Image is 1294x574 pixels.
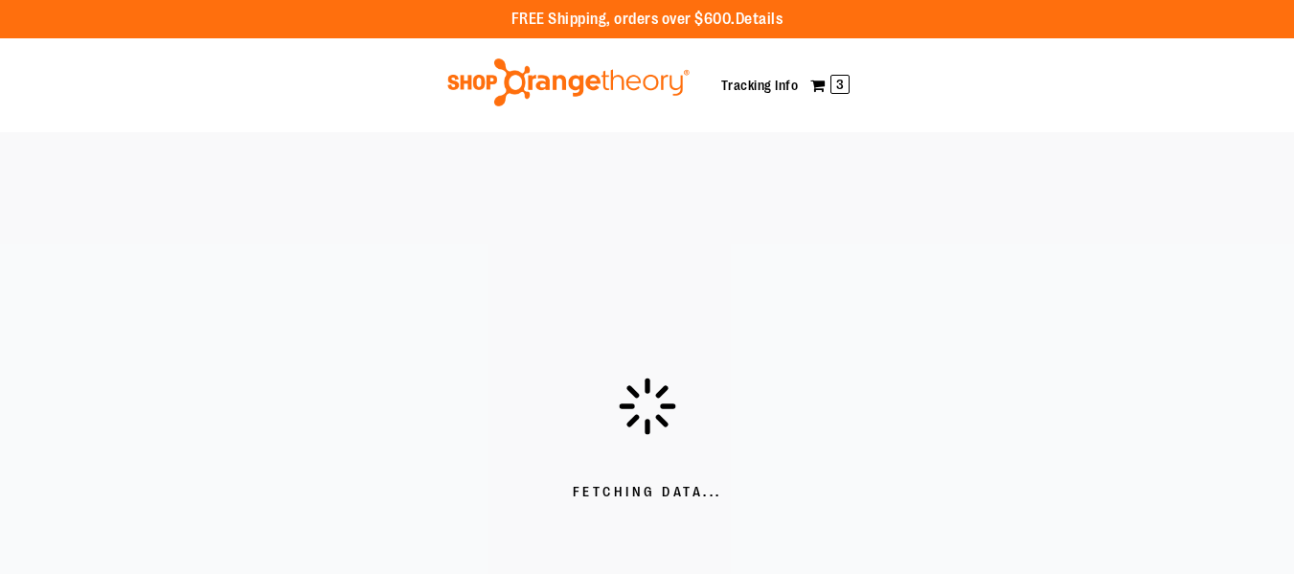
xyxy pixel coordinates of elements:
[511,9,783,31] p: FREE Shipping, orders over $600.
[573,483,722,502] span: Fetching Data...
[830,75,850,94] span: 3
[721,78,799,93] a: Tracking Info
[736,11,783,28] a: Details
[444,58,692,106] img: Shop Orangetheory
